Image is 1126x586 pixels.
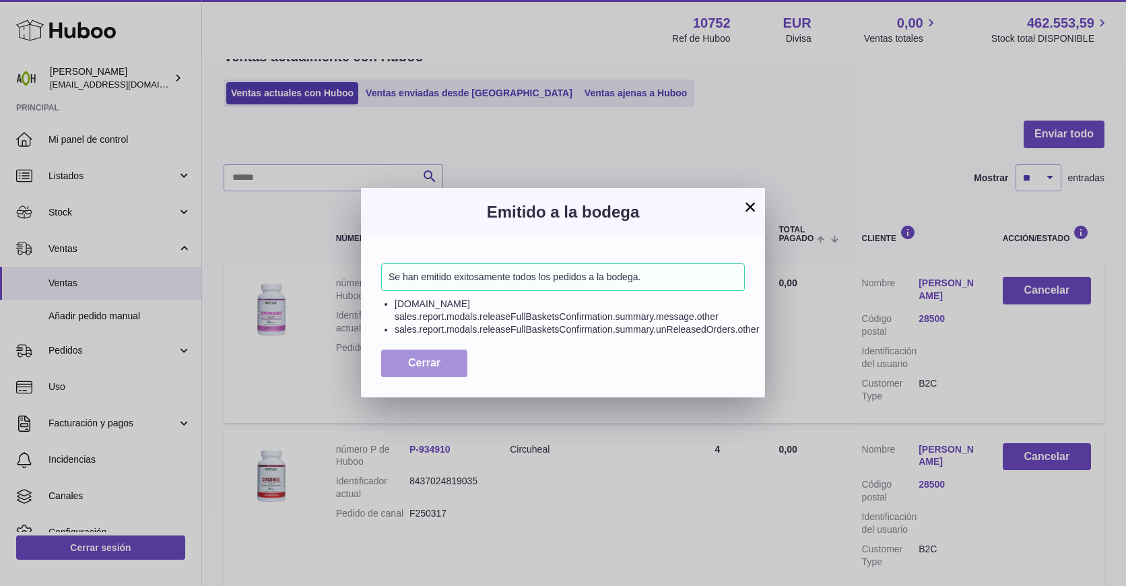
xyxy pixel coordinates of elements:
[408,357,440,368] span: Cerrar
[381,263,745,291] div: Se han emitido exitosamente todos los pedidos a la bodega.
[395,323,745,336] li: sales.report.modals.releaseFullBasketsConfirmation.summary.unReleasedOrders.other
[742,199,758,215] button: ×
[395,298,745,323] li: [DOMAIN_NAME] sales.report.modals.releaseFullBasketsConfirmation.summary.message.other
[381,201,745,223] h3: Emitido a la bodega
[381,350,467,377] button: Cerrar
